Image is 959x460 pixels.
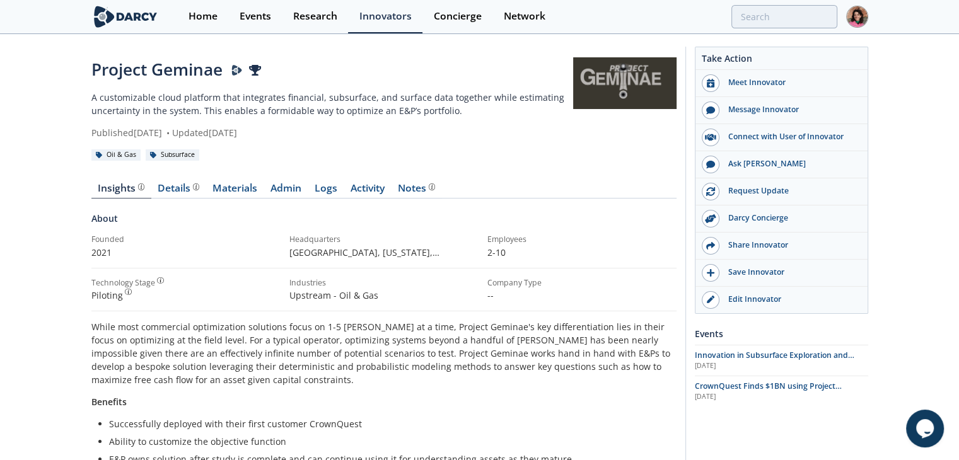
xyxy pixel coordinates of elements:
[719,294,861,305] div: Edit Innovator
[193,183,200,190] img: information.svg
[695,350,854,372] span: Innovation in Subsurface Exploration and Development
[695,381,842,403] span: CrownQuest Finds $1BN using Project Geminae's Asset Optimization Software
[906,410,946,447] iframe: chat widget
[487,289,677,302] p: --
[434,11,482,21] div: Concierge
[91,320,677,386] p: While most commercial optimization solutions focus on 1-5 [PERSON_NAME] at a time, Project Gemina...
[289,277,479,289] div: Industries
[719,158,861,170] div: Ask [PERSON_NAME]
[109,417,668,430] li: Successfully deployed with their first customer CrownQuest
[695,287,868,313] a: Edit Innovator
[146,149,200,161] div: Subsurface
[289,246,479,259] p: [GEOGRAPHIC_DATA], [US_STATE] , [GEOGRAPHIC_DATA]
[158,183,199,193] div: Details
[91,6,160,28] img: logo-wide.svg
[719,212,861,224] div: Darcy Concierge
[91,289,281,302] div: Piloting
[504,11,545,21] div: Network
[695,260,868,287] button: Save Innovator
[91,212,677,234] div: About
[289,234,479,245] div: Headquarters
[719,131,861,142] div: Connect with User of Innovator
[392,183,442,198] a: Notes
[719,185,861,197] div: Request Update
[138,183,145,190] img: information.svg
[719,267,861,278] div: Save Innovator
[91,57,574,82] div: Project Geminae
[695,392,868,402] div: [DATE]
[344,183,392,198] a: Activity
[719,77,861,88] div: Meet Innovator
[487,234,677,245] div: Employees
[719,104,861,115] div: Message Innovator
[695,350,868,371] a: Innovation in Subsurface Exploration and Development [DATE]
[293,11,337,21] div: Research
[157,277,164,284] img: information.svg
[695,361,868,371] div: [DATE]
[429,183,436,190] img: information.svg
[151,183,206,198] a: Details
[731,5,837,28] input: Advanced Search
[308,183,344,198] a: Logs
[719,239,861,251] div: Share Innovator
[91,396,127,408] strong: Benefits
[91,246,281,259] p: 2021
[165,127,172,139] span: •
[125,289,132,296] img: information.svg
[189,11,218,21] div: Home
[289,289,378,301] span: Upstream - Oil & Gas
[240,11,271,21] div: Events
[695,323,868,345] div: Events
[91,234,281,245] div: Founded
[91,277,155,289] div: Technology Stage
[487,277,677,289] div: Company Type
[231,65,243,76] img: Darcy Presenter
[91,149,141,161] div: Oil & Gas
[264,183,308,198] a: Admin
[487,246,677,259] p: 2-10
[398,183,435,193] div: Notes
[695,381,868,402] a: CrownQuest Finds $1BN using Project Geminae's Asset Optimization Software [DATE]
[695,52,868,70] div: Take Action
[98,183,144,193] div: Insights
[109,435,668,448] li: Ability to customize the objective function
[359,11,412,21] div: Innovators
[91,126,574,139] div: Published [DATE] Updated [DATE]
[206,183,264,198] a: Materials
[91,91,574,117] p: A customizable cloud platform that integrates financial, subsurface, and surface data together wh...
[91,183,151,198] a: Insights
[846,6,868,28] img: Profile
